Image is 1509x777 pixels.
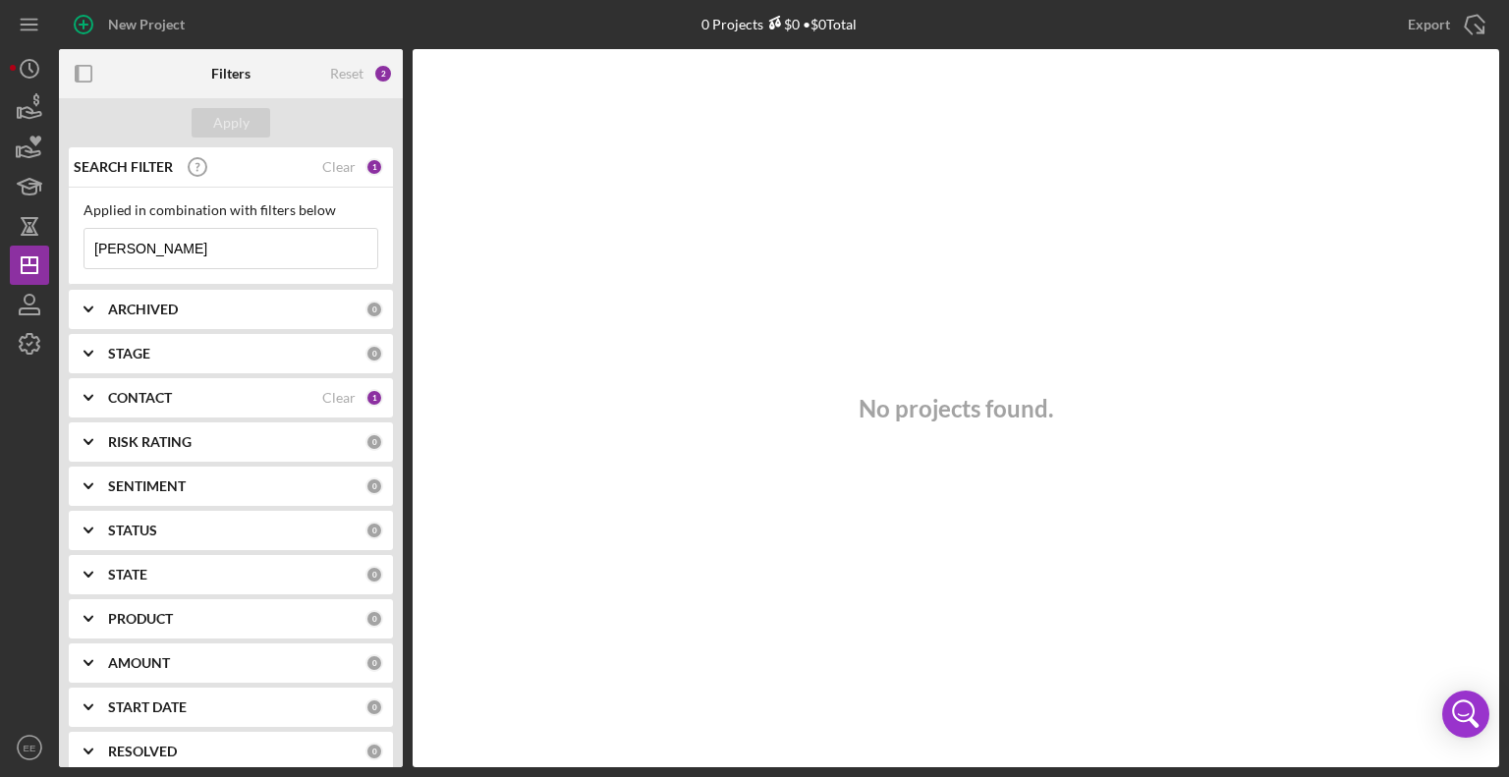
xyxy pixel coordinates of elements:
b: Filters [211,66,251,82]
b: SENTIMENT [108,478,186,494]
div: 0 [365,610,383,628]
div: 2 [373,64,393,83]
b: AMOUNT [108,655,170,671]
div: 0 [365,743,383,760]
b: STAGE [108,346,150,361]
div: 0 [365,477,383,495]
div: 0 [365,654,383,672]
div: 0 [365,433,383,451]
div: 0 [365,345,383,362]
b: START DATE [108,699,187,715]
b: STATE [108,567,147,583]
div: Apply [213,108,250,138]
div: New Project [108,5,185,44]
button: New Project [59,5,204,44]
div: 0 Projects • $0 Total [701,16,857,32]
div: Export [1408,5,1450,44]
div: Clear [322,390,356,406]
div: 0 [365,522,383,539]
div: 1 [365,158,383,176]
button: EE [10,728,49,767]
text: EE [24,743,36,753]
b: RESOLVED [108,744,177,759]
div: 0 [365,566,383,583]
div: 0 [365,301,383,318]
div: $0 [763,16,800,32]
div: Clear [322,159,356,175]
b: SEARCH FILTER [74,159,173,175]
button: Export [1388,5,1499,44]
b: STATUS [108,523,157,538]
b: ARCHIVED [108,302,178,317]
b: PRODUCT [108,611,173,627]
button: Apply [192,108,270,138]
div: Applied in combination with filters below [84,202,378,218]
div: 0 [365,698,383,716]
div: 1 [365,389,383,407]
div: Reset [330,66,363,82]
div: Open Intercom Messenger [1442,691,1489,738]
b: CONTACT [108,390,172,406]
h3: No projects found. [859,395,1053,422]
b: RISK RATING [108,434,192,450]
